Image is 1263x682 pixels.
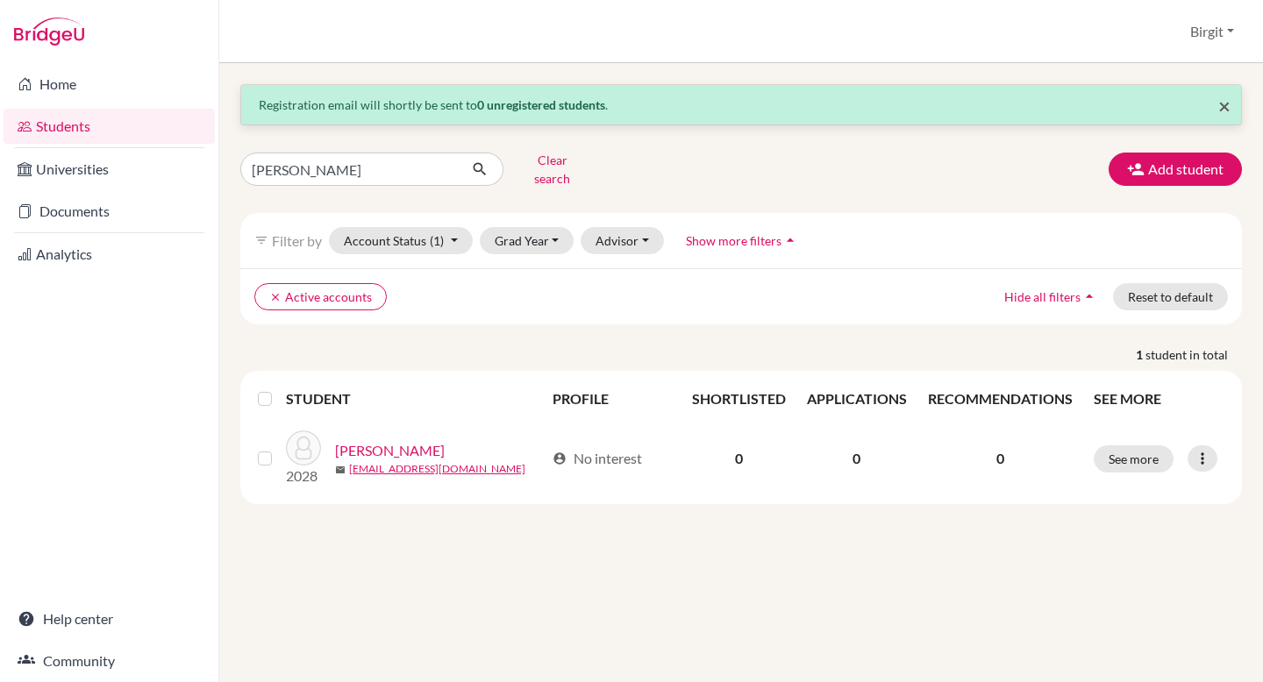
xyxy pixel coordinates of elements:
[477,97,605,112] strong: 0 unregistered students
[781,231,799,249] i: arrow_drop_up
[1083,378,1235,420] th: SEE MORE
[542,378,681,420] th: PROFILE
[1094,445,1174,472] button: See more
[286,378,542,420] th: STUDENT
[480,227,574,254] button: Grad Year
[681,420,796,497] td: 0
[1004,289,1081,304] span: Hide all filters
[14,18,84,46] img: Bridge-U
[1218,96,1231,117] button: Close
[430,233,444,248] span: (1)
[989,283,1113,310] button: Hide all filtersarrow_drop_up
[4,237,215,272] a: Analytics
[671,227,814,254] button: Show more filtersarrow_drop_up
[681,378,796,420] th: SHORTLISTED
[1136,345,1145,364] strong: 1
[335,440,445,461] a: [PERSON_NAME]
[240,153,458,186] input: Find student by name...
[928,448,1073,469] p: 0
[259,96,1224,114] p: Registration email will shortly be sent to .
[1109,153,1242,186] button: Add student
[553,451,567,465] span: account_circle
[1113,283,1228,310] button: Reset to default
[796,420,917,497] td: 0
[4,67,215,102] a: Home
[4,601,215,636] a: Help center
[1145,345,1242,364] span: student in total
[581,227,664,254] button: Advisor
[286,430,321,465] img: Jhunjhunwala, Tara
[286,465,321,487] p: 2028
[503,146,601,192] button: Clear search
[1182,15,1242,48] button: Birgit
[4,152,215,187] a: Universities
[1218,93,1231,118] span: ×
[686,233,781,248] span: Show more filters
[917,378,1083,420] th: RECOMMENDATIONS
[1081,288,1098,305] i: arrow_drop_up
[254,283,387,310] button: clearActive accounts
[269,291,282,303] i: clear
[335,465,346,475] span: mail
[796,378,917,420] th: APPLICATIONS
[329,227,473,254] button: Account Status(1)
[349,461,525,477] a: [EMAIL_ADDRESS][DOMAIN_NAME]
[553,448,642,469] div: No interest
[4,109,215,144] a: Students
[4,643,215,678] a: Community
[272,232,322,249] span: Filter by
[4,194,215,229] a: Documents
[254,233,268,247] i: filter_list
